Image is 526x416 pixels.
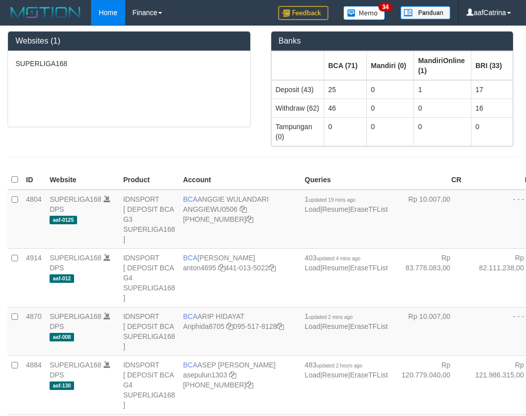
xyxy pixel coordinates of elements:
[119,307,179,355] td: IDNSPORT [ DEPOSIT BCA SUPERLIGA168 ]
[301,170,392,190] th: Queries
[271,51,324,80] th: Group: activate to sort column ascending
[22,307,46,355] td: 4870
[414,117,471,146] td: 0
[183,371,227,379] a: asepulun1303
[324,99,366,117] td: 46
[305,195,388,213] span: | |
[324,80,366,99] td: 25
[240,205,247,213] a: Copy ANGGIEWU0506 to clipboard
[305,322,320,330] a: Load
[22,190,46,249] td: 4804
[316,256,360,261] span: updated 4 mins ago
[278,6,328,20] img: Feedback.jpg
[322,322,348,330] a: Resume
[183,195,198,203] span: BCA
[366,80,413,99] td: 0
[22,355,46,414] td: 4884
[179,190,301,249] td: ANGGIE WULANDARI [PHONE_NUMBER]
[279,37,506,46] h3: Banks
[392,307,465,355] td: Rp 10.007,00
[269,264,276,272] a: Copy 4410135022 to clipboard
[471,51,512,80] th: Group: activate to sort column ascending
[305,361,362,369] span: 483
[22,170,46,190] th: ID
[50,216,77,224] span: aaf-0125
[8,5,84,20] img: MOTION_logo.png
[271,80,324,99] td: Deposit (43)
[471,117,512,146] td: 0
[50,381,74,390] span: aaf-130
[16,59,243,69] p: SUPERLIGA168
[366,117,413,146] td: 0
[183,322,225,330] a: Ariphida8705
[46,307,119,355] td: DPS
[46,355,119,414] td: DPS
[179,307,301,355] td: ARIP HIDAYAT 095-517-8128
[50,312,102,320] a: SUPERLIGA168
[16,37,243,46] h3: Websites (1)
[392,170,465,190] th: CR
[22,248,46,307] td: 4914
[350,371,387,379] a: EraseTFList
[179,170,301,190] th: Account
[350,264,387,272] a: EraseTFList
[366,51,413,80] th: Group: activate to sort column ascending
[324,51,366,80] th: Group: activate to sort column ascending
[50,254,102,262] a: SUPERLIGA168
[471,80,512,99] td: 17
[218,264,225,272] a: Copy anton4695 to clipboard
[414,99,471,117] td: 0
[179,248,301,307] td: [PERSON_NAME] 441-013-5022
[414,80,471,99] td: 1
[309,314,353,320] span: updated 2 mins ago
[392,355,465,414] td: Rp 120.779.040,00
[50,333,74,341] span: aaf-008
[324,117,366,146] td: 0
[246,215,253,223] a: Copy 4062213373 to clipboard
[350,205,387,213] a: EraseTFList
[179,355,301,414] td: ASEP [PERSON_NAME] [PHONE_NUMBER]
[183,205,238,213] a: ANGGIEWU0506
[119,170,179,190] th: Product
[305,254,388,272] span: | |
[271,117,324,146] td: Tampungan (0)
[46,170,119,190] th: Website
[350,322,387,330] a: EraseTFList
[343,6,385,20] img: Button%20Memo.svg
[305,264,320,272] a: Load
[316,363,362,368] span: updated 2 hours ago
[183,312,198,320] span: BCA
[322,371,348,379] a: Resume
[277,322,284,330] a: Copy 0955178128 to clipboard
[46,190,119,249] td: DPS
[46,248,119,307] td: DPS
[322,205,348,213] a: Resume
[119,355,179,414] td: IDNSPORT [ DEPOSIT BCA G4 SUPERLIGA168 ]
[414,51,471,80] th: Group: activate to sort column ascending
[305,361,388,379] span: | |
[305,312,353,320] span: 1
[378,3,392,12] span: 34
[305,254,360,262] span: 403
[50,361,102,369] a: SUPERLIGA168
[305,195,355,203] span: 1
[305,312,388,330] span: | |
[271,99,324,117] td: Withdraw (62)
[229,371,236,379] a: Copy asepulun1303 to clipboard
[183,254,198,262] span: BCA
[366,99,413,117] td: 0
[400,6,450,20] img: panduan.png
[226,322,233,330] a: Copy Ariphida8705 to clipboard
[183,361,198,369] span: BCA
[183,264,216,272] a: anton4695
[119,190,179,249] td: IDNSPORT [ DEPOSIT BCA G3 SUPERLIGA168 ]
[50,274,74,283] span: aaf-012
[322,264,348,272] a: Resume
[305,205,320,213] a: Load
[50,195,102,203] a: SUPERLIGA168
[305,371,320,379] a: Load
[392,248,465,307] td: Rp 83.778.083,00
[309,197,355,203] span: updated 19 mins ago
[246,381,253,389] a: Copy 4062281875 to clipboard
[471,99,512,117] td: 16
